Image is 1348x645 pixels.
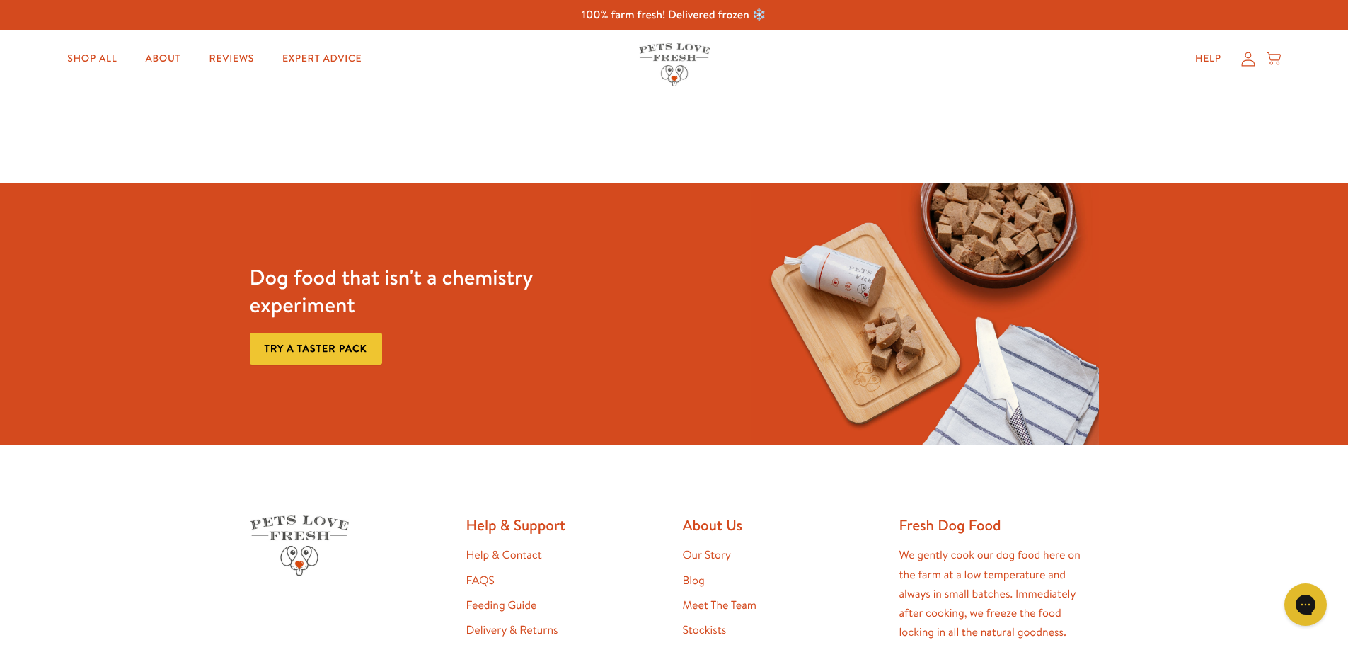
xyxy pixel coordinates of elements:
a: Delivery & Returns [466,622,558,638]
a: Shop All [56,45,128,73]
a: Expert Advice [271,45,373,73]
h2: About Us [683,515,882,535]
iframe: Gorgias live chat messenger [1277,578,1334,631]
h3: Dog food that isn't a chemistry experiment [250,263,597,319]
h2: Fresh Dog Food [899,515,1099,535]
a: Help & Contact [466,547,542,563]
img: Pets Love Fresh [250,515,349,576]
a: About [134,45,192,73]
a: Help [1184,45,1233,73]
p: We gently cook our dog food here on the farm at a low temperature and always in small batches. Im... [899,546,1099,642]
a: Feeding Guide [466,598,537,613]
h2: Help & Support [466,515,666,535]
a: Stockists [683,622,727,638]
a: Reviews [198,45,265,73]
img: Fussy [751,183,1099,445]
a: Try a taster pack [250,333,382,365]
img: Pets Love Fresh [639,43,710,86]
a: Blog [683,573,705,588]
a: FAQS [466,573,495,588]
a: Meet The Team [683,598,756,613]
a: Our Story [683,547,732,563]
